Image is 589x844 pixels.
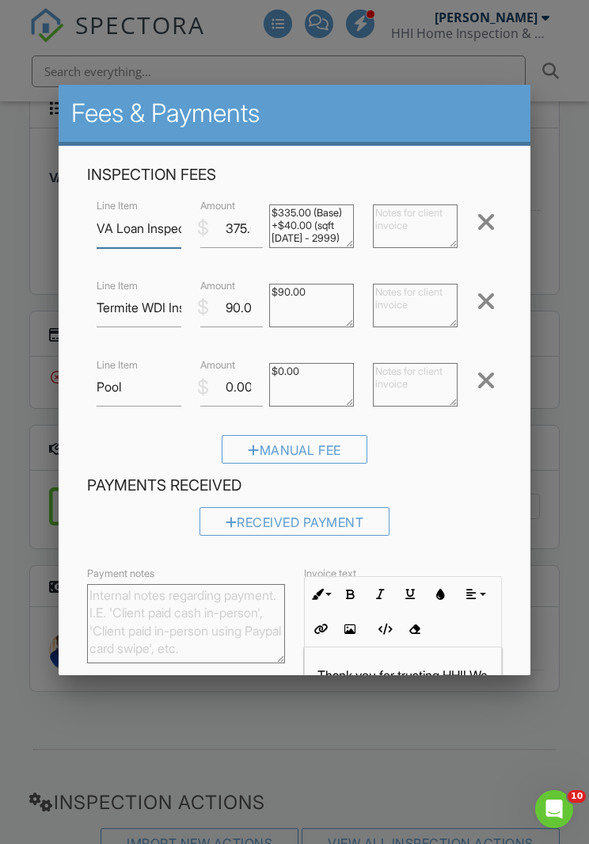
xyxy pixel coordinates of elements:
button: Code View [369,614,399,644]
button: Inline Style [305,579,335,609]
a: Received Payment [199,518,390,534]
h2: Fees & Payments [71,97,517,129]
button: Italic (Ctrl+I) [365,579,395,609]
button: Colors [425,579,455,609]
label: Amount [200,358,235,372]
label: Line Item [97,199,138,213]
button: Insert Link (Ctrl+K) [305,614,335,644]
textarea: $335.00 (Base) +$40.00 (sqft [DATE] - 2999) [269,204,354,248]
div: $ [197,294,209,321]
p: Thank you for trusting HHI! We appreciate your business. If you have any questions please feel fr... [317,666,488,755]
button: Bold (Ctrl+B) [335,579,365,609]
h4: Payments Received [87,475,501,496]
label: Line Item [97,358,138,372]
label: Payment notes [87,567,154,581]
button: Underline (Ctrl+U) [395,579,425,609]
textarea: $90.00 [269,284,354,327]
span: 10 [568,790,586,803]
h4: Inspection Fees [87,165,501,185]
div: $ [197,374,209,401]
textarea: $0.00 [269,363,354,407]
button: Insert Image (Ctrl+P) [335,614,365,644]
button: Clear Formatting [399,614,429,644]
label: Amount [200,279,235,293]
div: Received Payment [199,507,390,536]
button: Align [459,579,489,609]
label: Invoice text [304,567,356,581]
a: Manual Fee [222,446,367,462]
label: Amount [200,199,235,213]
div: Manual Fee [222,435,367,464]
label: Line Item [97,279,138,293]
div: $ [197,215,209,242]
iframe: Intercom live chat [535,790,573,828]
